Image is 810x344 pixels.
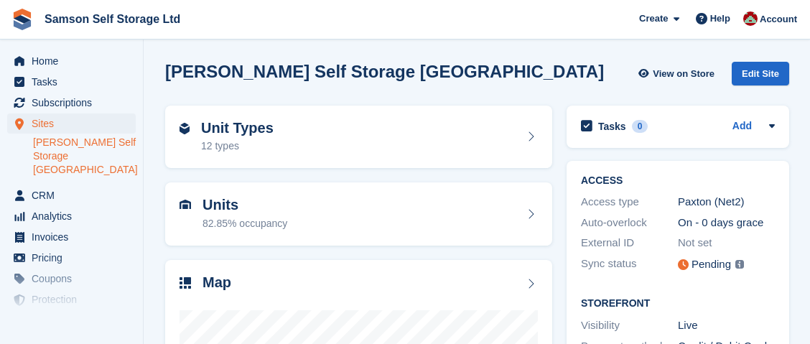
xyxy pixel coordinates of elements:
[581,235,678,251] div: External ID
[581,194,678,210] div: Access type
[32,206,118,226] span: Analytics
[202,274,231,291] h2: Map
[7,51,136,71] a: menu
[678,215,775,231] div: On - 0 days grace
[581,256,678,274] div: Sync status
[165,106,552,169] a: Unit Types 12 types
[32,289,118,310] span: Protection
[7,113,136,134] a: menu
[710,11,730,26] span: Help
[732,62,789,91] a: Edit Site
[7,93,136,113] a: menu
[678,317,775,334] div: Live
[32,185,118,205] span: CRM
[7,269,136,289] a: menu
[7,185,136,205] a: menu
[7,289,136,310] a: menu
[180,277,191,289] img: map-icn-33ee37083ee616e46c38cad1a60f524a97daa1e2b2c8c0bc3eb3415660979fc1.svg
[732,118,752,135] a: Add
[180,123,190,134] img: unit-type-icn-2b2737a686de81e16bb02015468b77c625bbabd49415b5ef34ead5e3b44a266d.svg
[32,51,118,71] span: Home
[678,235,775,251] div: Not set
[7,206,136,226] a: menu
[639,11,668,26] span: Create
[32,248,118,268] span: Pricing
[581,317,678,334] div: Visibility
[692,256,731,273] div: Pending
[165,62,604,81] h2: [PERSON_NAME] Self Storage [GEOGRAPHIC_DATA]
[581,175,775,187] h2: ACCESS
[732,62,789,85] div: Edit Site
[678,194,775,210] div: Paxton (Net2)
[32,113,118,134] span: Sites
[743,11,758,26] img: Ian
[202,197,287,213] h2: Units
[735,260,744,269] img: icon-info-grey-7440780725fd019a000dd9b08b2336e03edf1995a4989e88bcd33f0948082b44.svg
[7,227,136,247] a: menu
[598,120,626,133] h2: Tasks
[180,200,191,210] img: unit-icn-7be61d7bf1b0ce9d3e12c5938cc71ed9869f7b940bace4675aadf7bd6d80202e.svg
[39,7,186,31] a: Samson Self Storage Ltd
[581,215,678,231] div: Auto-overlock
[32,269,118,289] span: Coupons
[636,62,720,85] a: View on Store
[581,298,775,310] h2: Storefront
[33,136,136,177] a: [PERSON_NAME] Self Storage [GEOGRAPHIC_DATA]
[32,93,118,113] span: Subscriptions
[632,120,648,133] div: 0
[201,120,274,136] h2: Unit Types
[202,216,287,231] div: 82.85% occupancy
[7,248,136,268] a: menu
[165,182,552,246] a: Units 82.85% occupancy
[11,9,33,30] img: stora-icon-8386f47178a22dfd0bd8f6a31ec36ba5ce8667c1dd55bd0f319d3a0aa187defe.svg
[32,310,118,330] span: Settings
[7,72,136,92] a: menu
[760,12,797,27] span: Account
[7,310,136,330] a: menu
[201,139,274,154] div: 12 types
[32,72,118,92] span: Tasks
[32,227,118,247] span: Invoices
[653,67,714,81] span: View on Store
